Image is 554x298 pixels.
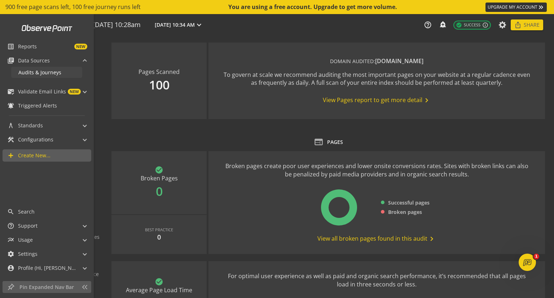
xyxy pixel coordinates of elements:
mat-expansion-panel-header: Validate Email LinksNEW [3,86,91,98]
mat-icon: web [314,137,324,147]
span: Standards [18,122,43,129]
span: Reports [18,43,37,50]
span: Successful pages [388,199,430,206]
mat-expansion-panel-header: Configurations [3,133,91,146]
span: Pin Expanded Nav Bar [19,284,78,291]
a: Triggered Alerts [3,100,91,112]
mat-icon: ios_share [514,21,522,29]
mat-icon: architecture [7,122,14,129]
mat-expansion-panel-header: Support [3,220,91,232]
span: 1 [533,254,539,259]
mat-icon: add [7,152,14,159]
mat-icon: list_alt [7,43,14,50]
mat-icon: help_outline [424,21,432,29]
iframe: Intercom live chat [519,254,536,271]
mat-icon: construction [7,136,14,143]
span: Configurations [18,136,53,143]
span: NEW [68,89,81,95]
span: View all broken pages found in this audit [317,235,436,243]
a: ReportsNEW [3,40,91,53]
div: Data Sources [3,67,91,84]
mat-icon: search [7,208,14,215]
mat-icon: add_alert [439,21,446,28]
mat-expansion-panel-header: Data Sources [3,54,91,67]
button: Share [511,19,543,30]
span: Validate Email Links [18,88,66,95]
span: Broken pages [388,209,422,216]
mat-icon: multiline_chart [7,236,14,244]
mat-icon: keyboard_double_arrow_right [537,4,545,11]
mat-icon: help_outline [7,222,14,229]
span: NEW [74,44,87,49]
div: Broken pages create poor user experiences and lower onsite conversions rates. Sites with broken l... [223,162,531,179]
span: Settings [18,250,38,258]
span: Triggered Alerts [18,102,57,109]
mat-expansion-panel-header: Usage [3,234,91,246]
div: You are using a free account. Upgrade to get more volume. [228,3,398,11]
span: Profile (Hi, [PERSON_NAME]!) [18,264,76,272]
div: 0 [157,233,161,242]
button: [DATE] 10:34 AM [153,20,205,30]
span: View Pages report to get more detail [323,96,431,105]
span: Search [18,208,35,215]
mat-icon: expand_more [195,21,203,29]
a: Create New... [3,149,91,162]
mat-icon: library_books [7,57,14,64]
mat-icon: info_outline [482,22,488,28]
div: BEST PRACTICE [145,227,173,233]
span: Audits & Journeys [18,69,61,76]
mat-icon: chevron_right [427,235,436,243]
mat-icon: chevron_right [422,96,431,105]
span: Share [524,18,540,31]
mat-icon: settings [7,250,14,258]
span: Support [18,222,38,229]
a: Search [3,206,91,218]
mat-expansion-panel-header: Settings [3,248,91,260]
mat-icon: account_circle [7,264,14,272]
span: Success [456,22,480,28]
div: PAGES [327,139,343,146]
span: Data Sources [18,57,50,64]
a: UPGRADE MY ACCOUNT [485,3,547,12]
mat-icon: notifications_active [7,102,14,109]
span: 900 free page scans left, 100 free journey runs left [5,3,141,11]
mat-icon: check_circle [456,22,462,28]
span: [DATE] 10:34 AM [155,21,195,29]
div: For optimal user experience as well as paid and organic search performance, it’s recommended that... [223,272,531,289]
div: To govern at scale we recommend auditing the most important pages on your website at a regular ca... [223,71,531,87]
span: DOMAIN AUDITED: [330,58,375,65]
mat-icon: mark_email_read [7,88,14,95]
mat-expansion-panel-header: Profile (Hi, [PERSON_NAME]!) [3,262,91,274]
span: [DOMAIN_NAME] [375,57,423,65]
span: Usage [18,236,33,244]
mat-expansion-panel-header: Standards [3,119,91,132]
span: Create New... [18,152,50,159]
